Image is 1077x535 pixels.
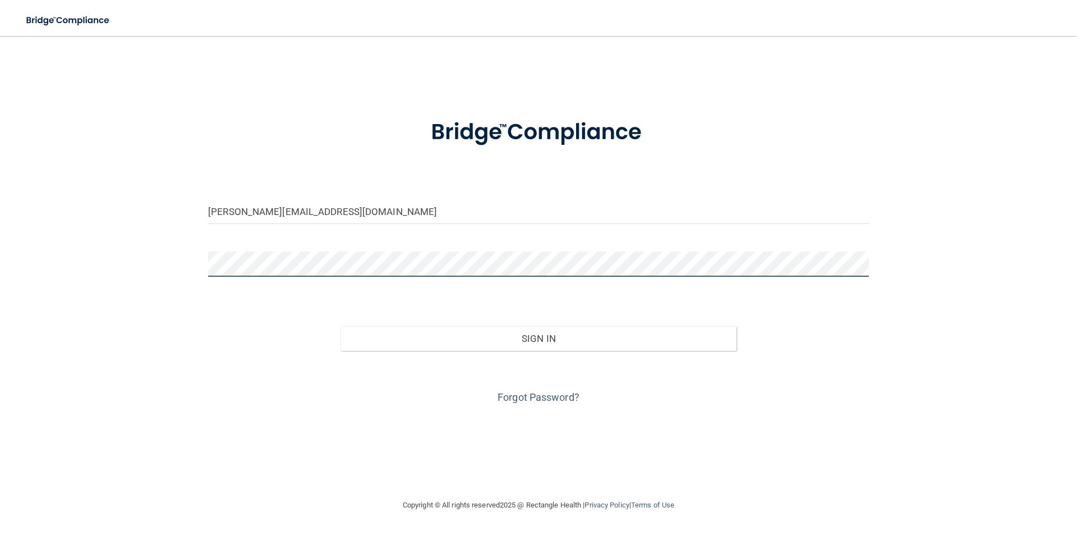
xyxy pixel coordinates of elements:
img: bridge_compliance_login_screen.278c3ca4.svg [17,9,120,32]
a: Forgot Password? [498,391,579,403]
input: Email [208,199,869,224]
a: Privacy Policy [584,501,629,509]
button: Sign In [340,326,737,351]
a: Terms of Use [631,501,674,509]
div: Copyright © All rights reserved 2025 @ Rectangle Health | | [334,487,743,523]
img: bridge_compliance_login_screen.278c3ca4.svg [408,103,669,162]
